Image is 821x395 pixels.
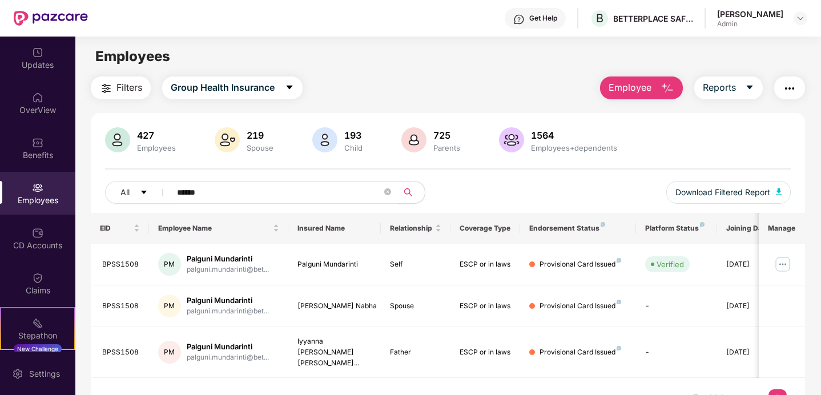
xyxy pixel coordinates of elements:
img: svg+xml;base64,PHN2ZyB4bWxucz0iaHR0cDovL3d3dy53My5vcmcvMjAwMC9zdmciIHhtbG5zOnhsaW5rPSJodHRwOi8vd3... [776,188,782,195]
th: Joining Date [717,213,787,244]
div: Child [342,143,365,152]
img: svg+xml;base64,PHN2ZyB4bWxucz0iaHR0cDovL3d3dy53My5vcmcvMjAwMC9zdmciIHhtbG5zOnhsaW5rPSJodHRwOi8vd3... [499,127,524,152]
img: svg+xml;base64,PHN2ZyB4bWxucz0iaHR0cDovL3d3dy53My5vcmcvMjAwMC9zdmciIHdpZHRoPSIyNCIgaGVpZ2h0PSIyNC... [99,82,113,95]
div: [DATE] [726,301,778,312]
button: Allcaret-down [105,181,175,204]
div: palguni.mundarinti@bet... [187,264,269,275]
button: Employee [600,76,683,99]
img: svg+xml;base64,PHN2ZyB4bWxucz0iaHR0cDovL3d3dy53My5vcmcvMjAwMC9zdmciIHdpZHRoPSIyMSIgaGVpZ2h0PSIyMC... [32,317,43,329]
span: Reports [703,80,736,95]
img: svg+xml;base64,PHN2ZyB4bWxucz0iaHR0cDovL3d3dy53My5vcmcvMjAwMC9zdmciIHhtbG5zOnhsaW5rPSJodHRwOi8vd3... [215,127,240,152]
th: Insured Name [288,213,381,244]
span: caret-down [745,83,754,93]
div: BPSS1508 [102,301,140,312]
div: ESCP or in laws [460,301,511,312]
div: [PERSON_NAME] Nabha [297,301,372,312]
div: ESCP or in laws [460,347,511,358]
img: svg+xml;base64,PHN2ZyB4bWxucz0iaHR0cDovL3d3dy53My5vcmcvMjAwMC9zdmciIHhtbG5zOnhsaW5rPSJodHRwOi8vd3... [661,82,674,95]
div: 1564 [529,130,619,141]
div: BETTERPLACE SAFETY SOLUTIONS PRIVATE LIMITED [613,13,693,24]
div: Iyyanna [PERSON_NAME] [PERSON_NAME]... [297,336,372,369]
img: svg+xml;base64,PHN2ZyB4bWxucz0iaHR0cDovL3d3dy53My5vcmcvMjAwMC9zdmciIHhtbG5zOnhsaW5rPSJodHRwOi8vd3... [105,127,130,152]
span: caret-down [285,83,294,93]
img: svg+xml;base64,PHN2ZyBpZD0iVXBkYXRlZCIgeG1sbnM9Imh0dHA6Ly93d3cudzMub3JnLzIwMDAvc3ZnIiB3aWR0aD0iMj... [32,47,43,58]
div: Verified [657,259,684,270]
th: EID [91,213,149,244]
div: 193 [342,130,365,141]
div: Spouse [390,301,441,312]
div: Stepathon [1,330,74,341]
div: [DATE] [726,347,778,358]
div: PM [158,341,181,364]
div: BPSS1508 [102,347,140,358]
img: svg+xml;base64,PHN2ZyB4bWxucz0iaHR0cDovL3d3dy53My5vcmcvMjAwMC9zdmciIHdpZHRoPSI4IiBoZWlnaHQ9IjgiIH... [601,222,605,227]
span: close-circle [384,187,391,198]
div: Provisional Card Issued [540,301,621,312]
div: Palguni Mundarinti [187,341,269,352]
button: Reportscaret-down [694,76,763,99]
div: Father [390,347,441,358]
span: Employee [609,80,651,95]
span: Group Health Insurance [171,80,275,95]
button: Download Filtered Report [666,181,791,204]
span: All [120,186,130,199]
div: Palguni Mundarinti [187,253,269,264]
div: palguni.mundarinti@bet... [187,306,269,317]
div: Get Help [529,14,557,23]
img: svg+xml;base64,PHN2ZyB4bWxucz0iaHR0cDovL3d3dy53My5vcmcvMjAwMC9zdmciIHdpZHRoPSI4IiBoZWlnaHQ9IjgiIH... [700,222,705,227]
div: Provisional Card Issued [540,259,621,270]
span: Filters [116,80,142,95]
div: PM [158,295,181,317]
span: B [596,11,603,25]
img: svg+xml;base64,PHN2ZyBpZD0iU2V0dGluZy0yMHgyMCIgeG1sbnM9Imh0dHA6Ly93d3cudzMub3JnLzIwMDAvc3ZnIiB3aW... [12,368,23,380]
img: svg+xml;base64,PHN2ZyB4bWxucz0iaHR0cDovL3d3dy53My5vcmcvMjAwMC9zdmciIHdpZHRoPSI4IiBoZWlnaHQ9IjgiIH... [617,300,621,304]
img: svg+xml;base64,PHN2ZyB4bWxucz0iaHR0cDovL3d3dy53My5vcmcvMjAwMC9zdmciIHdpZHRoPSI4IiBoZWlnaHQ9IjgiIH... [617,346,621,350]
div: 427 [135,130,178,141]
div: Provisional Card Issued [540,347,621,358]
img: svg+xml;base64,PHN2ZyB4bWxucz0iaHR0cDovL3d3dy53My5vcmcvMjAwMC9zdmciIHhtbG5zOnhsaW5rPSJodHRwOi8vd3... [401,127,426,152]
span: Employee Name [158,224,271,233]
span: Download Filtered Report [675,186,770,199]
img: svg+xml;base64,PHN2ZyB4bWxucz0iaHR0cDovL3d3dy53My5vcmcvMjAwMC9zdmciIHdpZHRoPSI4IiBoZWlnaHQ9IjgiIH... [617,258,621,263]
span: caret-down [140,188,148,197]
img: svg+xml;base64,PHN2ZyBpZD0iRW1wbG95ZWVzIiB4bWxucz0iaHR0cDovL3d3dy53My5vcmcvMjAwMC9zdmciIHdpZHRoPS... [32,182,43,194]
div: [PERSON_NAME] [717,9,783,19]
img: svg+xml;base64,PHN2ZyBpZD0iQ2xhaW0iIHhtbG5zPSJodHRwOi8vd3d3LnczLm9yZy8yMDAwL3N2ZyIgd2lkdGg9IjIwIi... [32,272,43,284]
div: Spouse [244,143,276,152]
div: Palguni Mundarinti [187,295,269,306]
div: 725 [431,130,462,141]
span: EID [100,224,131,233]
img: svg+xml;base64,PHN2ZyBpZD0iSGVscC0zMngzMiIgeG1sbnM9Imh0dHA6Ly93d3cudzMub3JnLzIwMDAvc3ZnIiB3aWR0aD... [513,14,525,25]
div: Settings [26,368,63,380]
span: search [397,188,419,197]
div: Platform Status [645,224,708,233]
div: PM [158,253,181,276]
div: BPSS1508 [102,259,140,270]
td: - [636,327,717,378]
button: Group Health Insurancecaret-down [162,76,303,99]
th: Coverage Type [450,213,520,244]
div: Parents [431,143,462,152]
div: 219 [244,130,276,141]
img: svg+xml;base64,PHN2ZyBpZD0iQmVuZWZpdHMiIHhtbG5zPSJodHRwOi8vd3d3LnczLm9yZy8yMDAwL3N2ZyIgd2lkdGg9Ij... [32,137,43,148]
span: Employees [95,48,170,65]
th: Relationship [381,213,450,244]
img: svg+xml;base64,PHN2ZyB4bWxucz0iaHR0cDovL3d3dy53My5vcmcvMjAwMC9zdmciIHhtbG5zOnhsaW5rPSJodHRwOi8vd3... [312,127,337,152]
button: search [397,181,425,204]
div: Employees+dependents [529,143,619,152]
div: palguni.mundarinti@bet... [187,352,269,363]
button: Filters [91,76,151,99]
th: Manage [759,213,805,244]
div: [DATE] [726,259,778,270]
img: New Pazcare Logo [14,11,88,26]
img: svg+xml;base64,PHN2ZyBpZD0iRHJvcGRvd24tMzJ4MzIiIHhtbG5zPSJodHRwOi8vd3d3LnczLm9yZy8yMDAwL3N2ZyIgd2... [796,14,805,23]
img: manageButton [774,255,792,273]
span: close-circle [384,188,391,195]
img: svg+xml;base64,PHN2ZyBpZD0iSG9tZSIgeG1sbnM9Imh0dHA6Ly93d3cudzMub3JnLzIwMDAvc3ZnIiB3aWR0aD0iMjAiIG... [32,92,43,103]
td: - [636,285,717,327]
img: svg+xml;base64,PHN2ZyBpZD0iQ0RfQWNjb3VudHMiIGRhdGEtbmFtZT0iQ0QgQWNjb3VudHMiIHhtbG5zPSJodHRwOi8vd3... [32,227,43,239]
div: Self [390,259,441,270]
img: svg+xml;base64,PHN2ZyB4bWxucz0iaHR0cDovL3d3dy53My5vcmcvMjAwMC9zdmciIHdpZHRoPSIyNCIgaGVpZ2h0PSIyNC... [783,82,796,95]
span: Relationship [390,224,433,233]
div: Admin [717,19,783,29]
